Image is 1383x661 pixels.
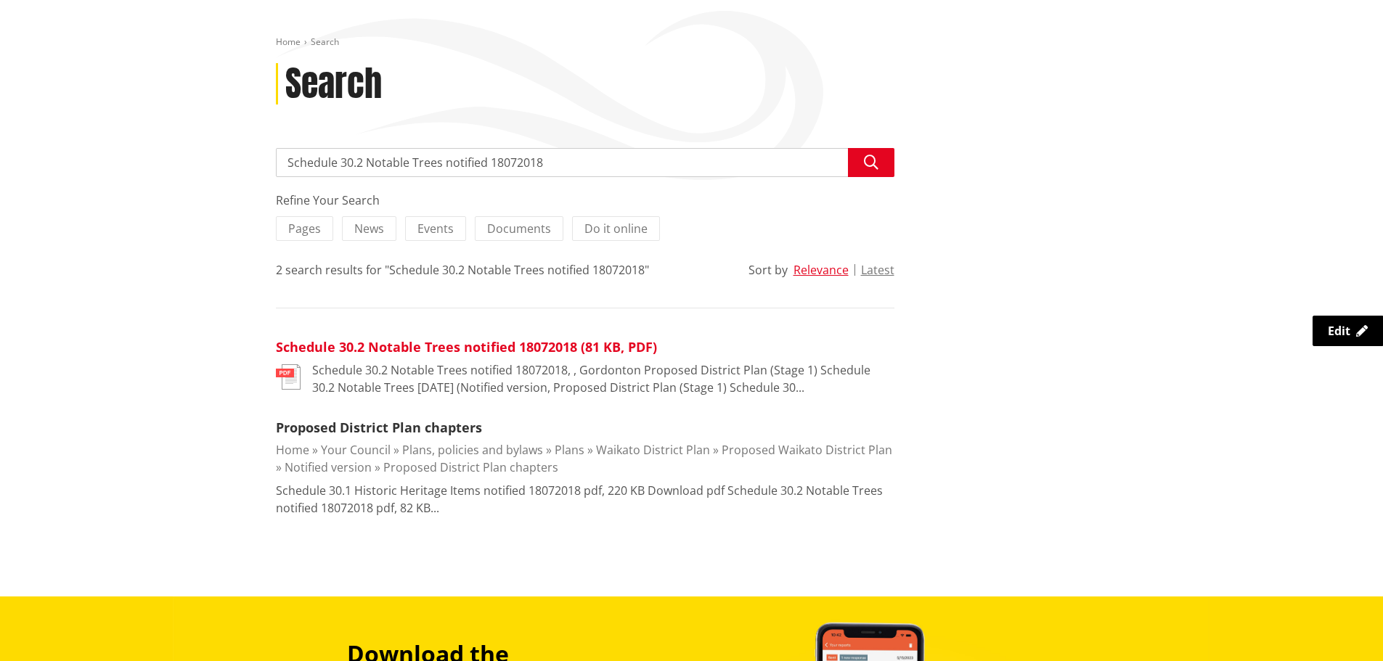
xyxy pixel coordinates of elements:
[311,36,339,48] span: Search
[276,36,301,48] a: Home
[1316,600,1368,652] iframe: Messenger Launcher
[285,63,382,105] h1: Search
[276,192,894,209] div: Refine Your Search
[584,221,648,237] span: Do it online
[276,261,649,279] div: 2 search results for "Schedule 30.2 Notable Trees notified 18072018"
[276,338,657,356] a: Schedule 30.2 Notable Trees notified 18072018 (81 KB, PDF)
[288,221,321,237] span: Pages
[417,221,454,237] span: Events
[276,364,301,390] img: document-pdf.svg
[321,442,391,458] a: Your Council
[383,459,558,475] a: Proposed District Plan chapters
[276,148,894,177] input: Search input
[1313,316,1383,346] a: Edit
[748,261,788,279] div: Sort by
[861,263,894,276] button: Latest
[312,361,894,396] p: Schedule 30.2 Notable Trees notified 18072018, , Gordonton Proposed District Plan (Stage 1) Sched...
[354,221,384,237] span: News
[402,442,543,458] a: Plans, policies and bylaws
[276,482,894,517] p: Schedule 30.1 Historic Heritage Items notified 18072018 pdf, 220 KB Download pdf Schedule 30.2 No...
[276,419,482,436] a: Proposed District Plan chapters
[596,442,710,458] a: Waikato District Plan
[722,442,892,458] a: Proposed Waikato District Plan
[276,36,1108,49] nav: breadcrumb
[794,263,849,276] button: Relevance
[555,442,584,458] a: Plans
[487,221,551,237] span: Documents
[285,459,372,475] a: Notified version
[1328,323,1350,339] span: Edit
[276,442,309,458] a: Home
